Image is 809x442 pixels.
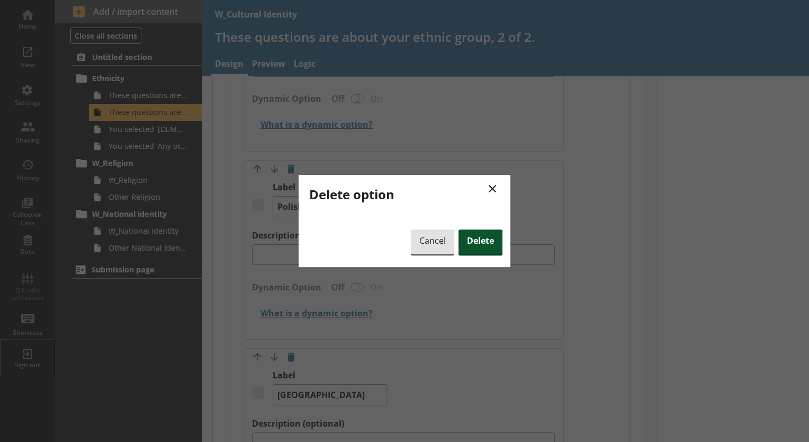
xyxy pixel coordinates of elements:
button: Cancel [411,229,454,254]
h2: Delete option [309,185,502,203]
button: × [483,176,502,200]
button: Delete [459,229,502,254]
